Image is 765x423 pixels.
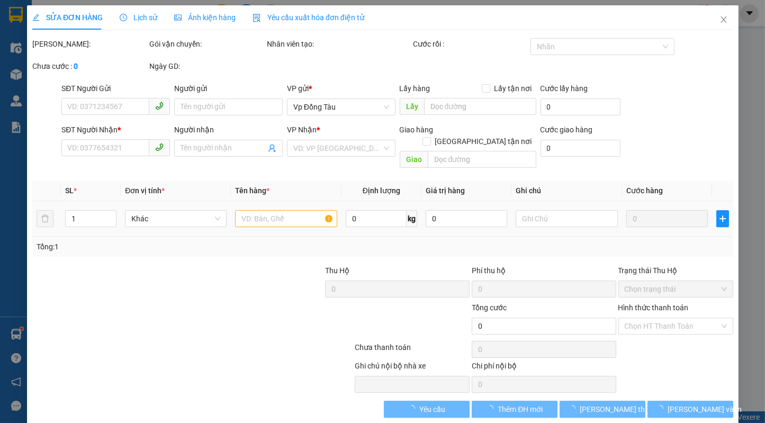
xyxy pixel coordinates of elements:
span: Định lượng [362,186,400,195]
span: SL [65,186,73,195]
img: icon [253,14,261,22]
span: Lấy tận nơi [490,83,536,94]
span: Khác [131,211,220,227]
span: Giao [399,151,427,168]
span: kg [407,210,417,227]
input: Cước lấy hàng [540,98,620,115]
input: VD: Bàn, Ghế [235,210,337,227]
span: [PERSON_NAME] và In [667,403,741,415]
span: Thu Hộ [325,266,349,275]
div: Người nhận [174,124,283,136]
input: Ghi Chú [516,210,617,227]
span: Tên hàng [235,186,269,195]
span: Lịch sử [120,13,157,22]
b: 0 [74,62,78,70]
span: Cước hàng [626,186,662,195]
div: Người gửi [174,83,283,94]
span: Tổng cước [471,303,506,312]
span: Yêu cầu xuất hóa đơn điện tử [253,13,364,22]
th: Ghi chú [511,181,622,201]
span: SỬA ĐƠN HÀNG [32,13,103,22]
span: loading [568,405,579,412]
span: edit [32,14,40,21]
span: Ảnh kiện hàng [174,13,236,22]
div: Chi phí nội bộ [471,360,616,376]
button: Thêm ĐH mới [472,401,557,418]
span: Thêm ĐH mới [498,403,543,415]
div: Cước rồi : [413,38,528,50]
label: Cước lấy hàng [540,84,588,93]
span: phone [155,143,164,151]
button: Yêu cầu [384,401,470,418]
button: Close [708,5,738,35]
button: delete [37,210,53,227]
input: Cước giao hàng [540,140,620,157]
input: Dọc đường [427,151,536,168]
span: VP Nhận [286,125,316,134]
input: Dọc đường [424,98,536,115]
label: Hình thức thanh toán [618,303,688,312]
span: Vp Đồng Tàu [293,99,389,115]
div: Gói vận chuyển: [149,38,264,50]
span: Giao hàng [399,125,433,134]
span: close [719,15,727,24]
div: VP gửi [286,83,395,94]
span: Giá trị hàng [426,186,465,195]
div: Trạng thái Thu Hộ [618,265,733,276]
span: Chọn trạng thái [624,281,726,297]
span: plus [717,214,728,223]
div: SĐT Người Gửi [61,83,170,94]
span: picture [174,14,182,21]
div: Tổng: 1 [37,241,296,253]
div: SĐT Người Nhận [61,124,170,136]
span: [PERSON_NAME] thay đổi [579,403,664,415]
button: plus [716,210,729,227]
span: [GEOGRAPHIC_DATA] tận nơi [430,136,536,147]
button: [PERSON_NAME] thay đổi [559,401,645,418]
span: Lấy [399,98,424,115]
span: user-add [267,144,276,152]
div: [PERSON_NAME]: [32,38,147,50]
span: loading [408,405,419,412]
div: Nhân viên tạo: [266,38,411,50]
span: clock-circle [120,14,127,21]
div: Ghi chú nội bộ nhà xe [354,360,469,376]
span: Yêu cầu [419,403,445,415]
div: Phí thu hộ [471,265,616,281]
span: Đơn vị tính [125,186,165,195]
span: loading [486,405,498,412]
span: phone [155,102,164,110]
div: Chưa thanh toán [353,341,470,360]
button: [PERSON_NAME] và In [647,401,733,418]
span: loading [655,405,667,412]
input: 0 [626,210,707,227]
div: Chưa cước : [32,60,147,72]
span: Lấy hàng [399,84,430,93]
div: Ngày GD: [149,60,264,72]
label: Cước giao hàng [540,125,592,134]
